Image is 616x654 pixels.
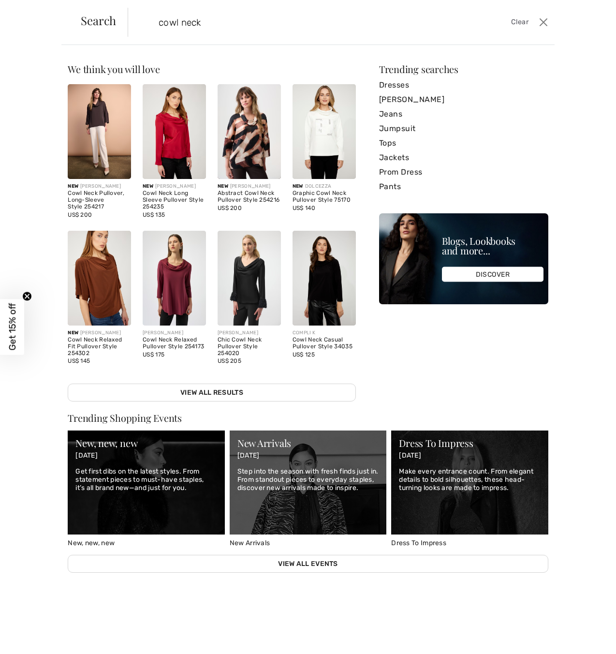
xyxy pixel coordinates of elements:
a: View All Results [68,384,356,401]
p: [DATE] [399,452,541,460]
span: Search [81,15,116,26]
span: New Arrivals [230,539,270,547]
span: US$ 145 [68,357,90,364]
span: US$ 200 [68,211,92,218]
div: Blogs, Lookbooks and more... [442,236,543,255]
a: [PERSON_NAME] [379,92,548,107]
img: Graphic Cowl Neck Pullover Style 75170. Black [293,84,356,179]
div: New Arrivals [237,438,379,448]
span: New [143,183,153,189]
span: Dress To Impress [391,539,446,547]
span: US$ 140 [293,205,315,211]
div: [PERSON_NAME] [218,329,281,337]
span: New [68,183,78,189]
div: Trending searches [379,64,548,74]
a: New Arrivals New Arrivals [DATE] Step into the season with fresh finds just in. From standout pie... [230,431,387,547]
span: New [218,183,228,189]
div: Cowl Neck Long Sleeve Pullover Style 254235 [143,190,206,210]
p: Step into the season with fresh finds just in. From standout pieces to everyday staples, discover... [237,468,379,492]
a: Jeans [379,107,548,121]
span: Clear [511,17,529,28]
p: [DATE] [237,452,379,460]
img: Cowl Neck Long Sleeve Pullover Style 254235. Wine [143,84,206,179]
div: [PERSON_NAME] [68,183,131,190]
span: Chat [23,7,43,15]
a: Jackets [379,150,548,165]
a: Dresses [379,78,548,92]
a: View All Events [68,555,548,573]
span: We think you will love [68,62,160,75]
div: DISCOVER [442,267,543,282]
div: Dress To Impress [399,438,541,448]
span: US$ 175 [143,351,164,358]
img: Cowl Neck Casual Pullover Style 34035. Black [293,231,356,326]
span: US$ 205 [218,357,241,364]
span: US$ 200 [218,205,242,211]
div: Cowl Neck Relaxed Pullover Style 254173 [143,337,206,350]
a: Pants [379,179,548,194]
p: Get first dibs on the latest styles. From statement pieces to must-have staples, it’s all brand n... [75,468,217,492]
a: Dress To Impress Dress To Impress [DATE] Make every entrance count. From elegant details to bold ... [391,431,548,547]
span: Get 15% off [7,303,18,351]
a: Jumpsuit [379,121,548,136]
a: Tops [379,136,548,150]
span: New, new, new [68,539,115,547]
div: [PERSON_NAME] [143,183,206,190]
span: US$ 125 [293,351,315,358]
button: Close teaser [22,292,32,301]
div: [PERSON_NAME] [68,329,131,337]
div: [PERSON_NAME] [218,183,281,190]
div: Cowl Neck Casual Pullover Style 34035 [293,337,356,350]
div: [PERSON_NAME] [143,329,206,337]
p: Make every entrance count. From elegant details to bold silhouettes, these head-turning looks are... [399,468,541,492]
p: [DATE] [75,452,217,460]
div: DOLCEZZA [293,183,356,190]
div: Abstract Cowl Neck Pullover Style 254216 [218,190,281,204]
button: Close [536,15,551,30]
div: New, new, new [75,438,217,448]
input: TYPE TO SEARCH [151,8,440,37]
a: Prom Dress [379,165,548,179]
img: Abstract Cowl Neck Pullover Style 254216. Black/Brown [218,84,281,179]
img: Blogs, Lookbooks and more... [379,213,548,304]
div: Graphic Cowl Neck Pullover Style 75170 [293,190,356,204]
div: COMPLI K [293,329,356,337]
a: New, new, new New, new, new [DATE] Get first dibs on the latest styles. From statement pieces to ... [68,431,225,547]
img: Cowl Neck Relaxed Pullover Style 254173. Black [143,231,206,326]
img: Chic Cowl Neck Pullover Style 254020. Black [218,231,281,326]
img: Cowl Neck Pullover, Long-Sleeve Style 254217. Mocha [68,84,131,179]
span: New [293,183,303,189]
img: Cowl Neck Relaxed Fit Pullover Style 254302. Toffee/black [68,231,131,326]
div: Cowl Neck Pullover, Long-Sleeve Style 254217 [68,190,131,210]
div: Cowl Neck Relaxed Fit Pullover Style 254302 [68,337,131,357]
div: Chic Cowl Neck Pullover Style 254020 [218,337,281,357]
span: New [68,330,78,336]
div: Trending Shopping Events [68,413,548,423]
span: US$ 135 [143,211,165,218]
